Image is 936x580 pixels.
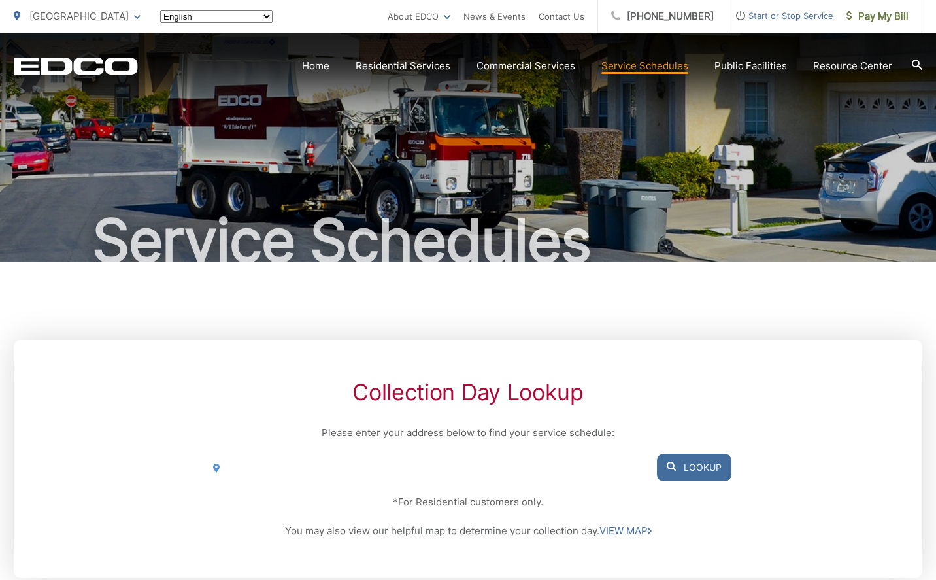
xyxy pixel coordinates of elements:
[205,379,731,405] h2: Collection Day Lookup
[463,9,526,24] a: News & Events
[601,58,688,74] a: Service Schedules
[356,58,450,74] a: Residential Services
[846,9,909,24] span: Pay My Bill
[160,10,273,23] select: Select a language
[205,523,731,539] p: You may also view our helpful map to determine your collection day.
[476,58,575,74] a: Commercial Services
[813,58,892,74] a: Resource Center
[14,57,138,75] a: EDCD logo. Return to the homepage.
[714,58,787,74] a: Public Facilities
[539,9,584,24] a: Contact Us
[205,494,731,510] p: *For Residential customers only.
[14,208,922,273] h1: Service Schedules
[388,9,450,24] a: About EDCO
[302,58,329,74] a: Home
[29,10,129,22] span: [GEOGRAPHIC_DATA]
[599,523,652,539] a: VIEW MAP
[657,454,731,481] button: Lookup
[205,425,731,441] p: Please enter your address below to find your service schedule:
